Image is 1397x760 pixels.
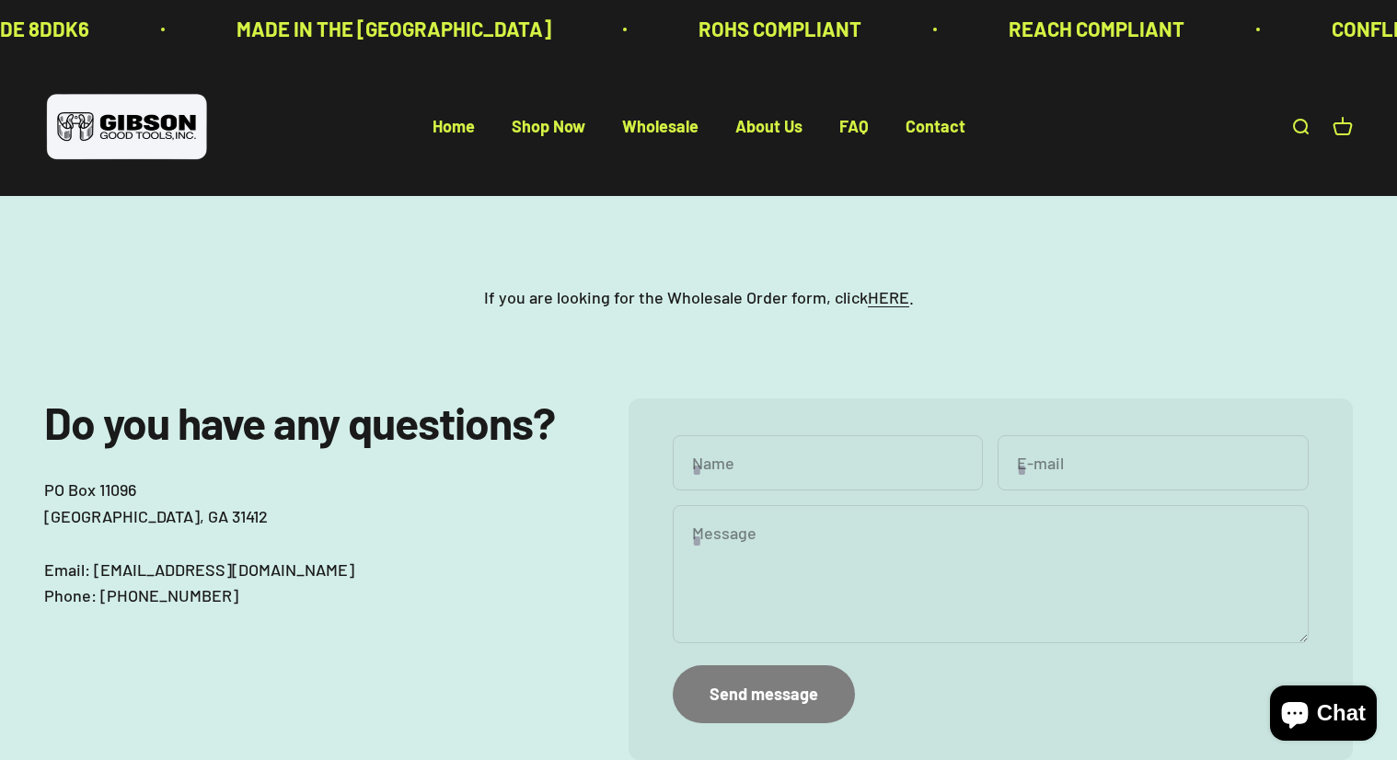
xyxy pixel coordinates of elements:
[673,665,855,723] button: Send message
[868,287,909,307] a: HERE
[44,477,562,609] p: PO Box 11096 [GEOGRAPHIC_DATA], GA 31412 Email: [EMAIL_ADDRESS][DOMAIN_NAME] Phone: [PHONE_NUMBER]
[512,117,585,137] a: Shop Now
[839,117,869,137] a: FAQ
[433,117,475,137] a: Home
[698,13,860,45] p: ROHS COMPLIANT
[1008,13,1183,45] p: REACH COMPLIANT
[44,398,562,447] h2: Do you have any questions?
[906,117,965,137] a: Contact
[622,117,698,137] a: Wholesale
[710,681,818,708] div: Send message
[735,117,802,137] a: About Us
[236,13,550,45] p: MADE IN THE [GEOGRAPHIC_DATA]
[1264,685,1382,745] inbox-online-store-chat: Shopify online store chat
[484,284,914,311] p: If you are looking for the Wholesale Order form, click .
